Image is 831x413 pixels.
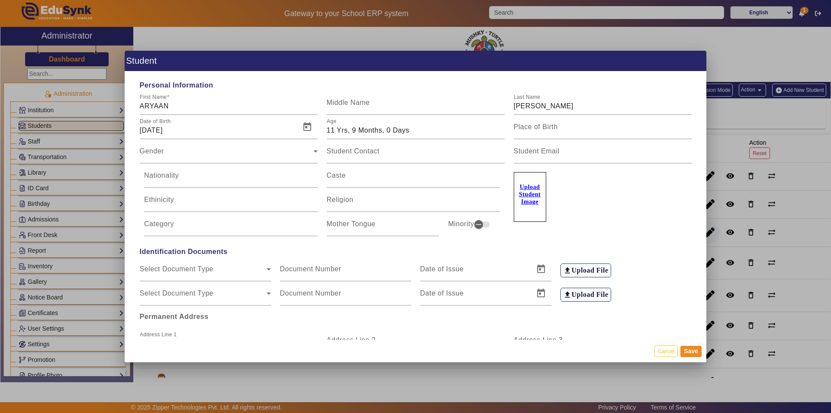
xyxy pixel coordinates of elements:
[514,94,540,100] mat-label: Last Name
[327,147,380,155] mat-label: Student Contact
[135,247,696,257] span: Identification Documents
[140,265,214,273] mat-label: Select Document Type
[144,196,174,203] mat-label: Ethinicity
[280,265,341,273] mat-label: Document Number
[144,198,318,208] input: Ethinicity
[514,338,692,349] input: Address Line 3
[654,345,678,357] button: Cancel
[327,101,505,111] input: Middle Name
[140,313,209,320] b: Permanent Address
[144,222,318,233] input: Category
[420,267,529,278] input: Date of Issue
[140,289,214,297] mat-label: Select Document Type
[327,220,376,228] mat-label: Mother Tongue
[327,338,505,349] input: Address Line 2
[327,125,505,136] input: Age
[327,198,500,208] input: Religion
[420,292,529,302] input: Date of Issue
[327,174,500,184] input: Caste
[140,101,318,111] input: First Name*
[140,332,177,338] mat-label: Address Line 1
[531,283,551,304] button: Open calendar
[327,99,370,106] mat-label: Middle Name
[327,196,354,203] mat-label: Religion
[531,259,551,280] button: Open calendar
[140,125,295,136] input: Date of Birth
[140,119,171,124] mat-label: Date of Birth
[280,267,411,278] input: Document Number
[140,267,267,278] span: Select Document Type
[140,292,267,302] span: Select Document Type
[572,290,609,299] h6: Upload File
[144,174,318,184] input: Nationality
[514,101,692,111] input: Last Name
[514,336,563,344] mat-label: Address Line 3
[572,266,609,274] h6: Upload File
[514,125,692,136] input: Place of Birth
[514,123,558,130] mat-label: Place of Birth
[140,338,318,349] input: Address Line 1
[327,172,346,179] mat-label: Caste
[140,147,164,155] mat-label: Gender
[144,220,174,228] mat-label: Category
[327,119,336,124] mat-label: Age
[140,94,167,100] mat-label: First Name
[563,266,572,275] mat-icon: file_upload
[125,51,706,71] h1: Student
[563,290,572,299] mat-icon: file_upload
[327,336,376,344] mat-label: Address Line 2
[420,265,464,273] mat-label: Date of Issue
[327,150,505,160] input: Student Contact
[448,219,474,229] mat-label: Minority
[140,150,313,160] span: Gender
[280,289,341,297] mat-label: Document Number
[514,147,560,155] mat-label: Student Email
[135,80,696,91] span: Personal Information
[327,222,439,233] input: Mother Tongue
[420,289,464,297] mat-label: Date of Issue
[280,292,411,302] input: Document Number
[680,346,702,357] button: Save
[514,150,692,160] input: Student Email
[519,184,541,205] u: Upload Student Image
[144,172,179,179] mat-label: Nationality
[297,117,318,137] button: Open calendar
